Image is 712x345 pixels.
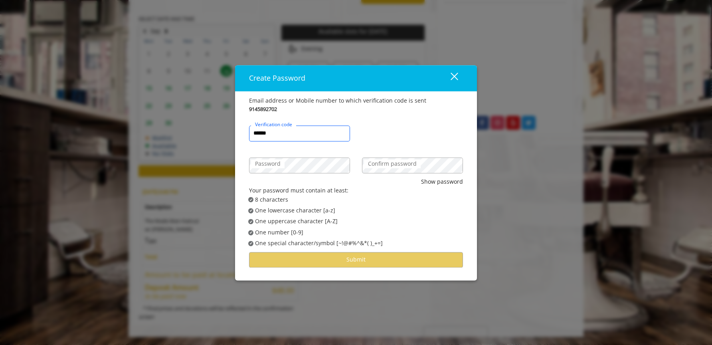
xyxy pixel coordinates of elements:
[249,252,463,268] button: Submit
[441,72,457,84] div: close dialog
[249,157,350,173] input: Password
[249,105,277,114] b: 9145892702
[255,228,303,237] span: One number [0-9]
[249,208,253,214] span: ✔
[255,206,335,215] span: One lowercase character [a-z]
[251,121,296,128] label: Verification code
[255,217,338,226] span: One uppercase character [A-Z]
[249,218,253,225] span: ✔
[249,229,253,236] span: ✔
[251,159,285,168] label: Password
[249,96,463,105] div: Email address or Mobile number to which verification code is sent
[255,195,288,204] span: 8 characters
[249,73,305,83] span: Create Password
[362,157,463,173] input: Confirm password
[364,159,421,168] label: Confirm password
[421,177,463,186] button: Show password
[436,70,463,86] button: close dialog
[255,239,383,248] span: One special character/symbol [~!@#%^&*( )_+=]
[249,240,253,247] span: ✔
[249,186,463,195] div: Your password must contain at least:
[249,125,350,141] input: Verification code
[249,196,253,203] span: ✔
